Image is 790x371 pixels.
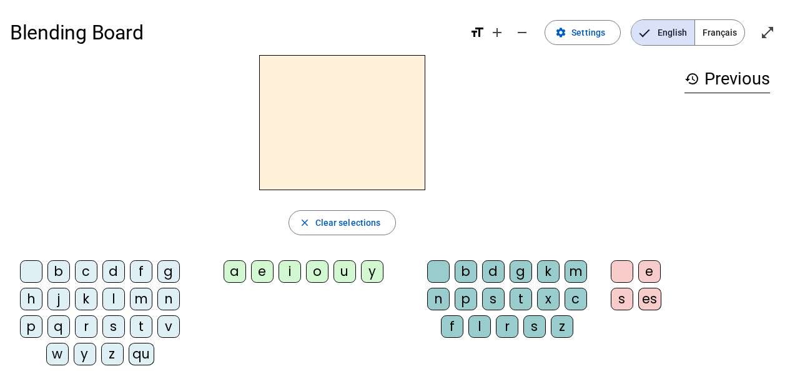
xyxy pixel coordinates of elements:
div: b [47,260,70,283]
div: qu [129,343,154,365]
div: f [130,260,152,283]
div: f [441,315,463,338]
div: s [482,288,505,310]
button: Settings [545,20,621,45]
div: z [101,343,124,365]
div: n [427,288,450,310]
div: p [455,288,477,310]
span: Settings [571,25,605,40]
div: y [74,343,96,365]
div: r [496,315,518,338]
h3: Previous [684,65,770,93]
div: o [306,260,328,283]
mat-icon: format_size [470,25,485,40]
div: es [638,288,661,310]
mat-icon: add [490,25,505,40]
div: g [157,260,180,283]
div: c [75,260,97,283]
mat-icon: settings [555,27,566,38]
div: g [510,260,532,283]
div: x [537,288,560,310]
button: Clear selections [289,210,397,235]
button: Decrease font size [510,20,535,45]
div: l [102,288,125,310]
div: v [157,315,180,338]
div: c [565,288,587,310]
div: s [523,315,546,338]
div: w [46,343,69,365]
div: e [638,260,661,283]
div: i [279,260,301,283]
div: s [611,288,633,310]
mat-icon: open_in_full [760,25,775,40]
div: d [482,260,505,283]
mat-icon: history [684,71,699,86]
div: q [47,315,70,338]
div: y [361,260,383,283]
mat-icon: remove [515,25,530,40]
div: z [551,315,573,338]
h1: Blending Board [10,13,460,53]
mat-icon: close [299,217,310,228]
div: s [102,315,125,338]
div: r [75,315,97,338]
div: e [251,260,274,283]
div: p [20,315,42,338]
div: k [537,260,560,283]
button: Increase font size [485,20,510,45]
div: d [102,260,125,283]
div: n [157,288,180,310]
span: Français [695,20,744,45]
mat-button-toggle-group: Language selection [631,19,745,46]
button: Enter full screen [755,20,780,45]
div: b [455,260,477,283]
div: t [130,315,152,338]
span: English [631,20,694,45]
div: m [565,260,587,283]
div: h [20,288,42,310]
div: t [510,288,532,310]
div: a [224,260,246,283]
div: j [47,288,70,310]
div: u [333,260,356,283]
div: k [75,288,97,310]
div: l [468,315,491,338]
div: m [130,288,152,310]
span: Clear selections [315,215,381,230]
